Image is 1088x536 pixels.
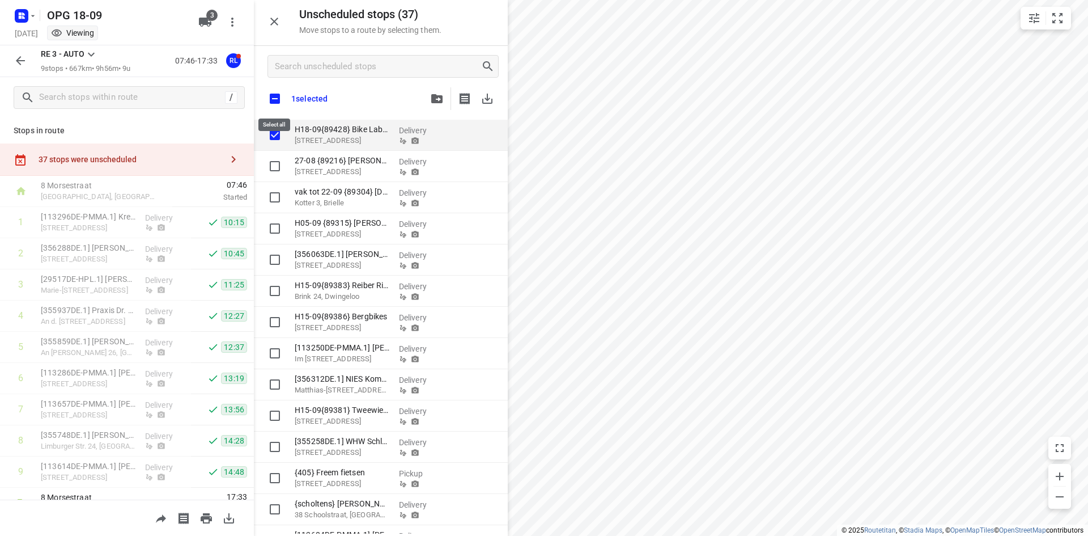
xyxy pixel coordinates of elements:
[263,155,286,178] span: Select
[263,217,286,240] span: Select
[18,310,23,321] div: 4
[39,89,225,107] input: Search stops within route
[263,186,286,209] span: Select
[295,186,390,197] p: vak tot 22-09 {89304} FixFiets.nl
[1023,7,1045,29] button: Map settings
[221,341,247,353] span: 12:37
[295,509,390,521] p: 38 Schoolstraat, Noordwijk
[1021,7,1071,29] div: small contained button group
[18,279,23,290] div: 3
[41,242,136,254] p: [356288DE.1] Sebastian Markowski
[207,279,219,290] svg: Done
[263,10,286,33] button: Close
[221,248,247,259] span: 10:45
[145,243,187,255] p: Delivery
[207,248,219,259] svg: Done
[295,135,390,146] p: Kamperfoelieweg 36, Amsterdam
[263,342,286,365] span: Select
[841,526,1083,534] li: © 2025 , © , © © contributors
[145,306,187,317] p: Delivery
[399,218,441,230] p: Delivery
[41,461,136,472] p: [113614DE-PMMA.1] Natalia Specht
[175,55,222,67] p: 07:46-17:33
[399,125,441,136] p: Delivery
[41,472,136,483] p: [STREET_ADDRESS]
[299,26,441,35] p: Move stops to a route by selecting them.
[1046,7,1069,29] button: Fit zoom
[295,248,390,260] p: [356063DE.1] Birger Schmidt
[399,250,441,261] p: Delivery
[263,311,286,334] span: Select
[221,466,247,478] span: 14:48
[299,8,441,21] h5: Unscheduled stops ( 37 )
[399,499,441,510] p: Delivery
[399,187,441,199] p: Delivery
[295,217,390,229] p: H05-09 {89315} H.Mulder &amp;amp;amp; Zoon
[207,341,219,353] svg: Done
[399,374,441,386] p: Delivery
[18,248,23,259] div: 2
[263,280,286,302] span: Select
[399,406,441,417] p: Delivery
[295,197,390,209] p: Kotter 3, Brielle
[218,512,240,523] span: Download route
[207,435,219,446] svg: Done
[399,437,441,448] p: Delivery
[172,512,195,523] span: Print shipping labels
[41,441,136,452] p: Limburger Str. 24, Iserlohn
[207,217,219,228] svg: Done
[41,410,136,421] p: [STREET_ADDRESS]
[295,229,390,240] p: [STREET_ADDRESS]
[221,11,244,33] button: More
[41,305,136,316] p: [355937DE.1] Praxis Dr. Konlechner
[41,211,136,222] p: [113296DE-PMMA.1] Kreuselberg GbR
[14,125,240,137] p: Stops in route
[476,87,499,110] span: Download stop
[221,373,247,384] span: 13:19
[295,385,390,396] p: Matthias-Hendricks-Weg 6, Oberhausen
[41,398,136,410] p: [113657DE-PMMA.1] Ralf Salzmann
[41,378,136,390] p: Hagenerberg 33, Wermelskirchen
[172,192,247,203] p: Started
[295,353,390,365] p: Im Bockenfeld 9a, Gelsenkirchen
[295,498,390,509] p: {scholtens} Jaap van Duijn
[172,491,247,503] span: 17:33
[453,87,476,110] span: Print shipping label
[145,368,187,379] p: Delivery
[295,416,390,427] p: [STREET_ADDRESS]
[950,526,994,534] a: OpenMapTiles
[18,435,23,446] div: 8
[41,367,136,378] p: [113286DE-PMMA.1] [PERSON_NAME]
[295,155,390,166] p: 27-08 {89216} H.Mulder & Zoon
[295,467,390,478] p: {405} Freem fietsen
[295,373,390,385] p: [356312DE.1] NIES Kommunikations-&
[41,191,159,202] p: [GEOGRAPHIC_DATA], [GEOGRAPHIC_DATA]
[18,466,23,477] div: 9
[291,94,328,103] p: 1 selected
[904,526,942,534] a: Stadia Maps
[263,498,286,521] span: Select
[295,124,390,135] p: H18-09{89428} Bike Laboratory
[145,275,187,286] p: Delivery
[41,222,136,234] p: [STREET_ADDRESS]
[195,512,218,523] span: Print route
[145,462,187,473] p: Delivery
[254,120,508,534] div: grid
[295,291,390,302] p: Brink 24, Dwingeloo
[172,179,247,191] span: 07:46
[41,64,131,74] p: 9 stops • 667km • 9h56m • 9u
[221,310,247,322] span: 12:27
[145,337,187,348] p: Delivery
[145,399,187,411] p: Delivery
[263,124,286,146] span: Select
[295,447,390,458] p: [STREET_ADDRESS]
[207,466,219,478] svg: Done
[295,166,390,178] p: [STREET_ADDRESS]
[207,373,219,384] svg: Done
[263,404,286,427] span: Select
[263,373,286,396] span: Select
[399,468,441,479] p: Pickup
[263,467,286,489] span: Select
[295,404,390,416] p: H15-09{89381} Tweewielerservice van Laarhoven
[295,342,390,353] p: [113250DE-PMMA.1] Astrid Kaune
